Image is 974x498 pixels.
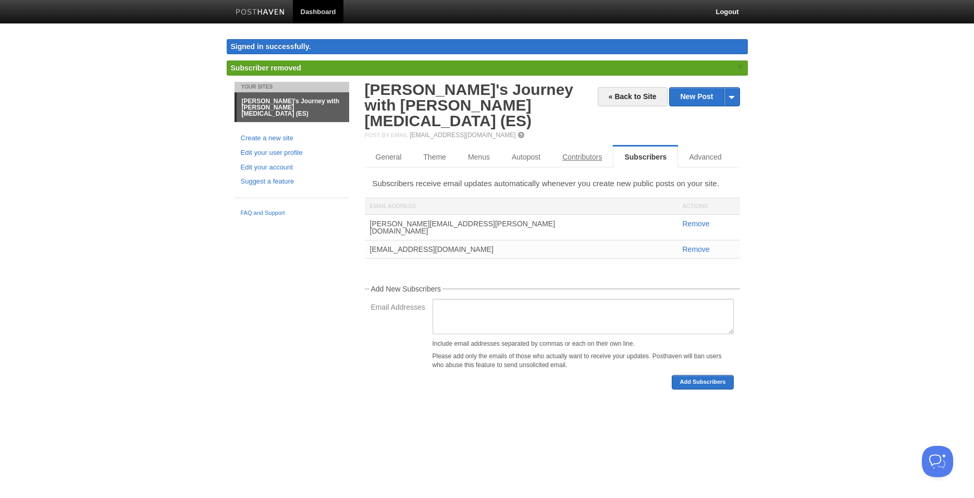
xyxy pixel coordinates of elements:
a: « Back to Site [598,87,668,106]
a: Autopost [501,147,551,167]
p: Subscribers receive email updates automatically whenever you create new public posts on your site. [373,178,732,189]
span: Post by Email [365,132,408,138]
div: [PERSON_NAME][EMAIL_ADDRESS][PERSON_NAME][DOMAIN_NAME] [365,215,615,240]
div: Actions [677,198,740,214]
button: Add Subscribers [672,375,733,390]
div: Email Address [365,198,615,214]
li: Your Sites [235,82,349,92]
a: Theme [412,147,457,167]
a: Advanced [678,147,732,167]
a: Create a new site [241,133,343,144]
p: Please add only the emails of those who actually want to receive your updates. Posthaven will ban... [433,352,734,370]
a: Edit your account [241,162,343,173]
div: [EMAIL_ADDRESS][DOMAIN_NAME] [365,240,615,258]
a: Suggest a feature [241,176,343,187]
a: Remove [683,220,710,228]
span: Subscriber removed [231,64,301,72]
a: FAQ and Support [241,209,343,218]
a: General [365,147,413,167]
label: Email Addresses [371,303,426,313]
a: Menus [457,147,501,167]
div: Signed in successfully. [227,39,748,54]
a: Contributors [551,147,613,167]
a: [EMAIL_ADDRESS][DOMAIN_NAME] [410,131,515,139]
a: Edit your user profile [241,148,343,159]
a: [PERSON_NAME]'s Journey with [PERSON_NAME][MEDICAL_DATA] (ES) [237,93,349,122]
a: × [736,60,745,74]
iframe: Help Scout Beacon - Open [922,446,953,477]
legend: Add New Subscribers [369,285,443,293]
a: Subscribers [613,147,678,167]
div: Include email addresses separated by commas or each on their own line. [433,341,734,347]
a: Remove [683,245,710,253]
img: Posthaven-bar [236,9,285,17]
a: [PERSON_NAME]'s Journey with [PERSON_NAME][MEDICAL_DATA] (ES) [365,81,574,129]
a: New Post [670,88,739,106]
